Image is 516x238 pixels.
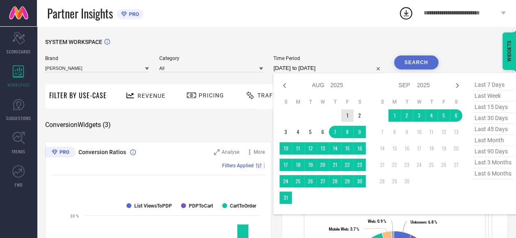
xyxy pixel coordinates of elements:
td: Mon Aug 18 2025 [292,159,304,171]
td: Sat Sep 27 2025 [450,159,462,171]
td: Sun Sep 28 2025 [376,175,388,187]
td: Sun Sep 21 2025 [376,159,388,171]
td: Thu Aug 07 2025 [329,126,341,138]
span: FWD [15,182,23,188]
td: Sat Aug 02 2025 [353,109,366,122]
td: Tue Aug 12 2025 [304,142,316,155]
td: Sun Sep 07 2025 [376,126,388,138]
th: Thursday [425,99,438,105]
td: Mon Aug 11 2025 [292,142,304,155]
td: Wed Aug 06 2025 [316,126,329,138]
td: Sun Aug 17 2025 [280,159,292,171]
th: Monday [292,99,304,105]
span: last 6 months [472,168,514,179]
td: Thu Sep 11 2025 [425,126,438,138]
span: Pricing [199,92,224,99]
span: More [254,149,265,155]
text: 30 % [70,214,79,218]
td: Thu Sep 04 2025 [425,109,438,122]
td: Wed Aug 27 2025 [316,175,329,187]
th: Thursday [329,99,341,105]
svg: Zoom [214,149,220,155]
td: Tue Sep 23 2025 [401,159,413,171]
td: Tue Sep 30 2025 [401,175,413,187]
div: Next month [452,81,462,90]
td: Wed Aug 13 2025 [316,142,329,155]
span: last month [472,135,514,146]
td: Thu Sep 18 2025 [425,142,438,155]
span: WORKSPACE [7,82,30,88]
span: Time Period [273,55,384,61]
td: Fri Aug 22 2025 [341,159,353,171]
span: Conversion Ratios [78,149,126,155]
td: Wed Aug 20 2025 [316,159,329,171]
span: Conversion Widgets ( 3 ) [45,121,111,129]
span: Category [159,55,263,61]
td: Fri Sep 19 2025 [438,142,450,155]
td: Sat Aug 30 2025 [353,175,366,187]
th: Wednesday [316,99,329,105]
span: last 30 days [472,113,514,124]
div: Previous month [280,81,289,90]
td: Tue Aug 26 2025 [304,175,316,187]
span: Filter By Use-Case [49,90,107,100]
td: Wed Sep 24 2025 [413,159,425,171]
th: Sunday [280,99,292,105]
td: Tue Sep 16 2025 [401,142,413,155]
td: Tue Sep 02 2025 [401,109,413,122]
tspan: Unknown [410,220,426,224]
td: Tue Aug 05 2025 [304,126,316,138]
td: Fri Aug 29 2025 [341,175,353,187]
span: last 7 days [472,79,514,90]
td: Fri Aug 01 2025 [341,109,353,122]
span: Partner Insights [47,5,113,22]
th: Wednesday [413,99,425,105]
span: Analyse [222,149,239,155]
tspan: Mobile Web [328,227,348,231]
span: last week [472,90,514,102]
td: Mon Sep 22 2025 [388,159,401,171]
td: Fri Aug 08 2025 [341,126,353,138]
span: Traffic [257,92,283,99]
td: Sat Aug 16 2025 [353,142,366,155]
th: Monday [388,99,401,105]
span: Filters Applied [222,163,254,169]
span: last 90 days [472,146,514,157]
span: PRO [127,11,139,17]
span: Brand [45,55,149,61]
td: Sun Aug 31 2025 [280,192,292,204]
td: Wed Sep 03 2025 [413,109,425,122]
td: Fri Sep 26 2025 [438,159,450,171]
td: Mon Sep 08 2025 [388,126,401,138]
td: Wed Sep 17 2025 [413,142,425,155]
th: Tuesday [304,99,316,105]
td: Mon Sep 01 2025 [388,109,401,122]
td: Wed Sep 10 2025 [413,126,425,138]
span: SYSTEM WORKSPACE [45,39,102,45]
td: Sat Sep 06 2025 [450,109,462,122]
td: Mon Aug 04 2025 [292,126,304,138]
td: Sun Aug 10 2025 [280,142,292,155]
span: last 45 days [472,124,514,135]
td: Sat Sep 20 2025 [450,142,462,155]
td: Sat Sep 13 2025 [450,126,462,138]
th: Friday [438,99,450,105]
td: Mon Aug 25 2025 [292,175,304,187]
td: Fri Aug 15 2025 [341,142,353,155]
span: Revenue [138,92,165,99]
td: Thu Sep 25 2025 [425,159,438,171]
button: Search [394,55,438,69]
text: : 3.7 % [328,227,359,231]
span: last 15 days [472,102,514,113]
div: Open download list [399,6,413,21]
td: Sun Aug 24 2025 [280,175,292,187]
td: Thu Aug 14 2025 [329,142,341,155]
span: | [264,163,265,169]
td: Thu Aug 28 2025 [329,175,341,187]
th: Saturday [450,99,462,105]
td: Mon Sep 15 2025 [388,142,401,155]
th: Tuesday [401,99,413,105]
text: CartToOrder [230,203,257,209]
td: Mon Sep 29 2025 [388,175,401,187]
div: Premium [45,147,76,159]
